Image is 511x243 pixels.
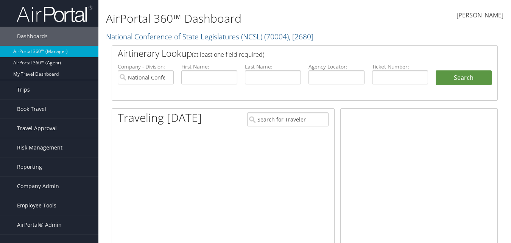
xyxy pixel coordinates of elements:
[17,100,46,118] span: Book Travel
[17,5,92,23] img: airportal-logo.png
[17,157,42,176] span: Reporting
[17,177,59,196] span: Company Admin
[245,63,301,70] label: Last Name:
[436,70,492,86] button: Search
[17,196,56,215] span: Employee Tools
[106,31,313,42] a: National Conference of State Legislatures (NCSL)
[264,31,289,42] span: ( 70004 )
[118,63,174,70] label: Company - Division:
[17,138,62,157] span: Risk Management
[247,112,328,126] input: Search for Traveler
[372,63,428,70] label: Ticket Number:
[456,4,503,27] a: [PERSON_NAME]
[106,11,371,26] h1: AirPortal 360™ Dashboard
[181,63,237,70] label: First Name:
[17,119,57,138] span: Travel Approval
[17,215,62,234] span: AirPortal® Admin
[308,63,365,70] label: Agency Locator:
[118,110,202,126] h1: Traveling [DATE]
[289,31,313,42] span: , [ 2680 ]
[192,50,264,59] span: (at least one field required)
[118,47,460,60] h2: Airtinerary Lookup
[17,27,48,46] span: Dashboards
[17,80,30,99] span: Trips
[456,11,503,19] span: [PERSON_NAME]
